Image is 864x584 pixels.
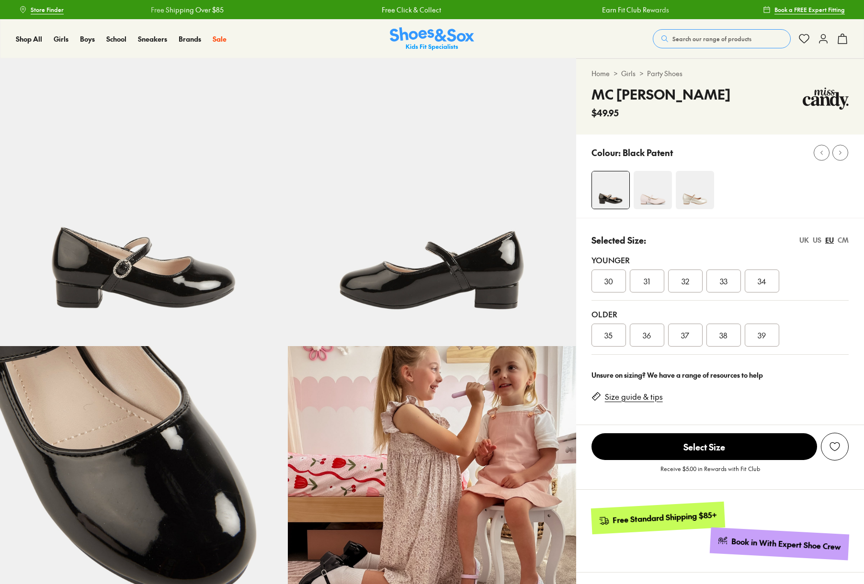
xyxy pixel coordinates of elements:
a: Book in With Expert Shoe Crew [710,528,849,561]
a: Free Shipping Over $85 [150,5,223,15]
span: 35 [604,329,613,341]
p: Black Patent [623,146,673,159]
span: 37 [681,329,689,341]
a: Earn Fit Club Rewards [602,5,669,15]
a: Book a FREE Expert Fitting [763,1,845,18]
span: $49.95 [591,106,619,119]
div: Unsure on sizing? We have a range of resources to help [591,370,849,380]
button: Select Size [591,433,817,460]
span: Book a FREE Expert Fitting [774,5,845,14]
h4: MC [PERSON_NAME] [591,84,730,104]
button: Search our range of products [653,29,791,48]
span: Store Finder [31,5,64,14]
div: EU [825,235,834,245]
span: 33 [720,275,728,287]
p: Colour: [591,146,621,159]
a: Free Click & Collect [381,5,441,15]
div: CM [838,235,849,245]
span: 36 [643,329,651,341]
img: 5-502705_1 [288,58,576,346]
div: UK [799,235,809,245]
a: Girls [54,34,68,44]
a: Girls [621,68,636,79]
div: > > [591,68,849,79]
a: Home [591,68,610,79]
img: SNS_Logo_Responsive.svg [390,27,474,51]
img: 4-502704_1 [592,171,629,209]
a: Free Standard Shipping $85+ [591,502,725,534]
img: 4-554504_1 [634,171,672,209]
span: 30 [604,275,613,287]
span: Search our range of products [672,34,751,43]
div: Book in With Expert Shoe Crew [731,536,841,552]
a: Shop All [16,34,42,44]
span: 34 [758,275,766,287]
a: Brands [179,34,201,44]
span: 31 [644,275,650,287]
a: Sneakers [138,34,167,44]
a: Shoes & Sox [390,27,474,51]
button: Add to Wishlist [821,433,849,460]
a: Size guide & tips [605,392,663,402]
span: 39 [758,329,766,341]
div: Younger [591,254,849,266]
div: US [813,235,821,245]
p: Selected Size: [591,234,646,247]
a: Party Shoes [647,68,682,79]
a: Store Finder [19,1,64,18]
a: Sale [213,34,227,44]
img: 4-502700_1 [676,171,714,209]
div: Older [591,308,849,320]
a: Boys [80,34,95,44]
span: 38 [719,329,728,341]
a: School [106,34,126,44]
span: 32 [682,275,689,287]
img: Vendor logo [803,84,849,113]
div: Free Standard Shipping $85+ [612,510,717,526]
p: Receive $5.00 in Rewards with Fit Club [660,464,760,482]
span: Select Size [591,433,817,460]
